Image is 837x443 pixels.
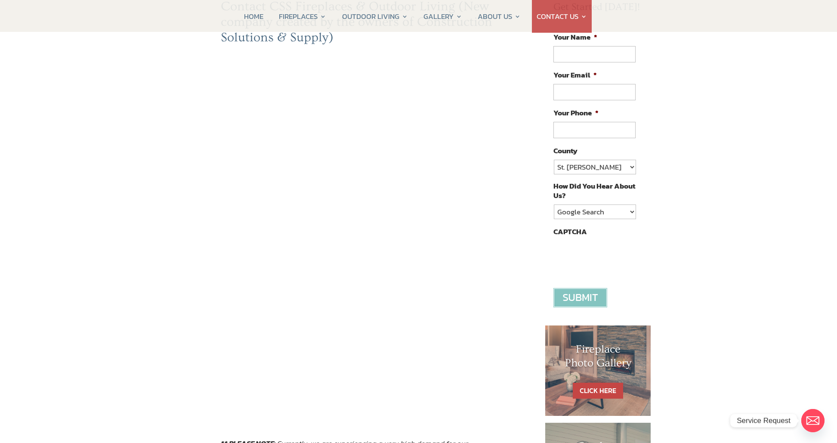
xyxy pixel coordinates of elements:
[553,181,635,200] label: How Did You Hear About Us?
[553,227,587,236] label: CAPTCHA
[553,70,597,80] label: Your Email
[553,288,607,307] input: Submit
[801,409,825,432] a: Email
[553,108,599,118] label: Your Phone
[553,146,578,155] label: County
[573,383,623,399] a: CLICK HERE
[562,343,634,374] h1: Fireplace Photo Gallery
[553,32,597,42] label: Your Name
[553,241,684,274] iframe: reCAPTCHA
